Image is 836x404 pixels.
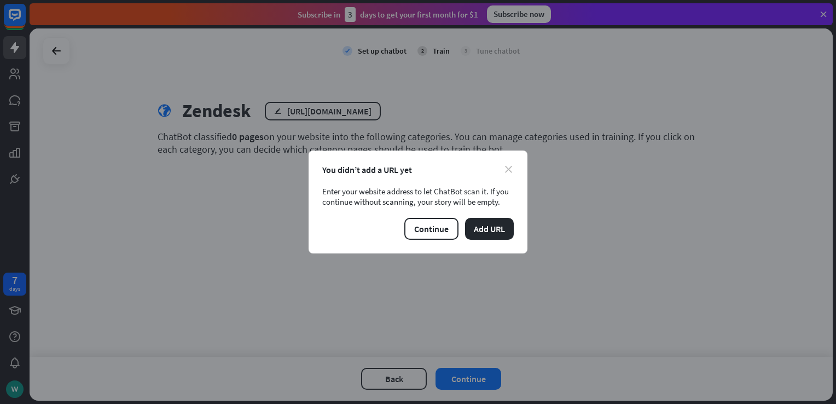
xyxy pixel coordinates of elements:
button: Open LiveChat chat widget [9,4,42,37]
i: close [505,166,512,173]
button: Add URL [465,218,514,240]
div: Enter your website address to let ChatBot scan it. If you continue without scanning, your story w... [322,186,514,207]
div: You didn’t add a URL yet [322,164,514,175]
button: Continue [404,218,458,240]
